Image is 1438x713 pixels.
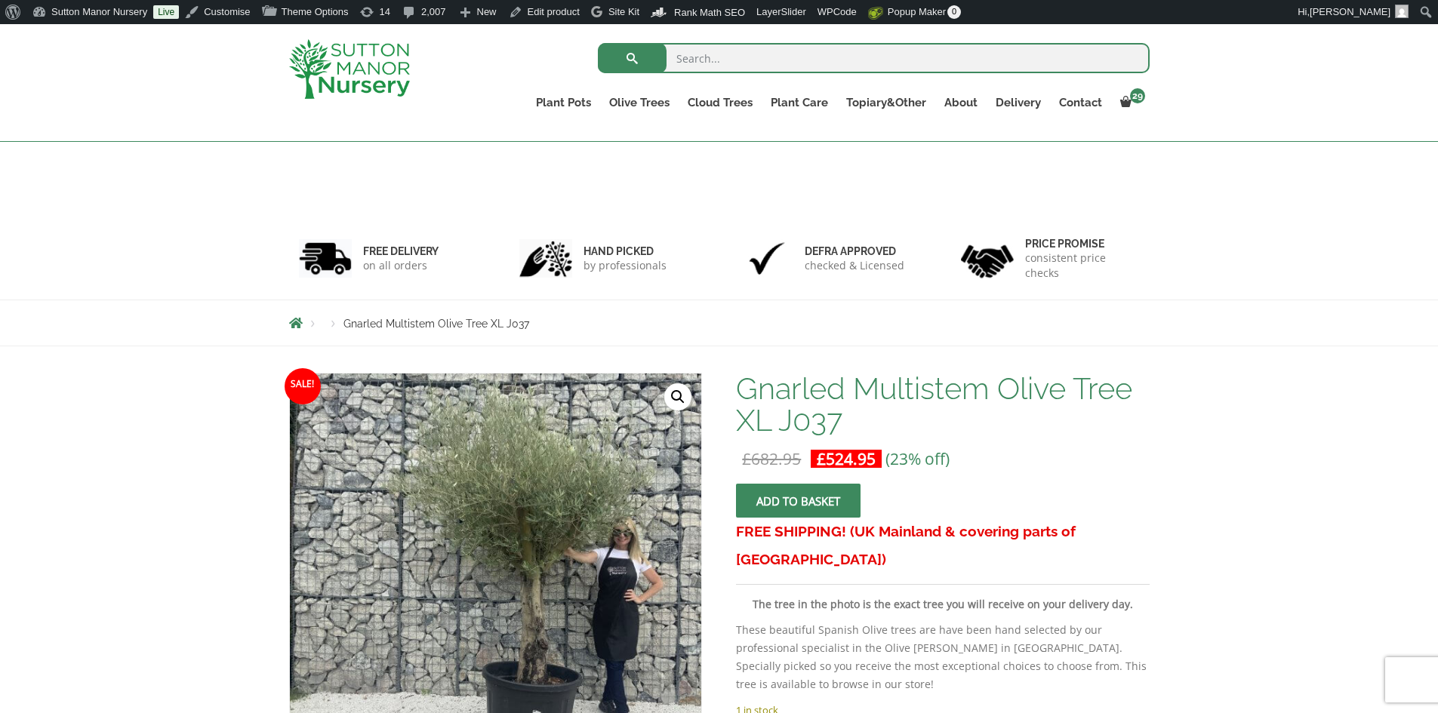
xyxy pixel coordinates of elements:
p: on all orders [363,258,439,273]
h6: hand picked [584,244,667,258]
a: Plant Care [762,92,837,113]
p: These beautiful Spanish Olive trees are have been hand selected by our professional specialist in... [736,621,1149,693]
span: Site Kit [608,6,639,17]
bdi: 682.95 [742,448,801,469]
a: Live [153,5,179,19]
img: 3.jpg [741,239,793,278]
span: [PERSON_NAME] [1310,6,1390,17]
img: 4.jpg [961,235,1014,281]
a: About [935,92,987,113]
a: Cloud Trees [679,92,762,113]
button: Add to basket [736,484,861,518]
h6: FREE DELIVERY [363,244,439,258]
a: Contact [1050,92,1111,113]
span: Rank Math SEO [674,7,745,18]
span: Sale! [285,368,321,404]
span: £ [817,448,826,469]
p: checked & Licensed [805,258,904,273]
img: logo [289,39,410,99]
a: Delivery [987,92,1050,113]
a: View full-screen image gallery [664,383,691,410]
img: 1.jpg [299,239,352,278]
p: by professionals [584,258,667,273]
p: consistent price checks [1025,250,1140,281]
strong: The tree in the photo is the exact tree you will receive on your delivery day. [753,597,1133,611]
h6: Price promise [1025,237,1140,250]
span: 29 [1130,88,1145,103]
a: Plant Pots [527,92,600,113]
bdi: 524.95 [817,448,876,469]
span: Gnarled Multistem Olive Tree XL J037 [343,318,529,330]
h1: Gnarled Multistem Olive Tree XL J037 [736,373,1149,436]
input: Search... [598,43,1150,73]
span: (23% off) [885,448,950,469]
span: 0 [947,5,961,19]
a: Topiary&Other [837,92,935,113]
a: 29 [1111,92,1150,113]
img: 2.jpg [519,239,572,278]
h3: FREE SHIPPING! (UK Mainland & covering parts of [GEOGRAPHIC_DATA]) [736,518,1149,573]
nav: Breadcrumbs [289,317,1150,329]
h6: Defra approved [805,244,904,258]
a: Olive Trees [600,92,679,113]
span: £ [742,448,751,469]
